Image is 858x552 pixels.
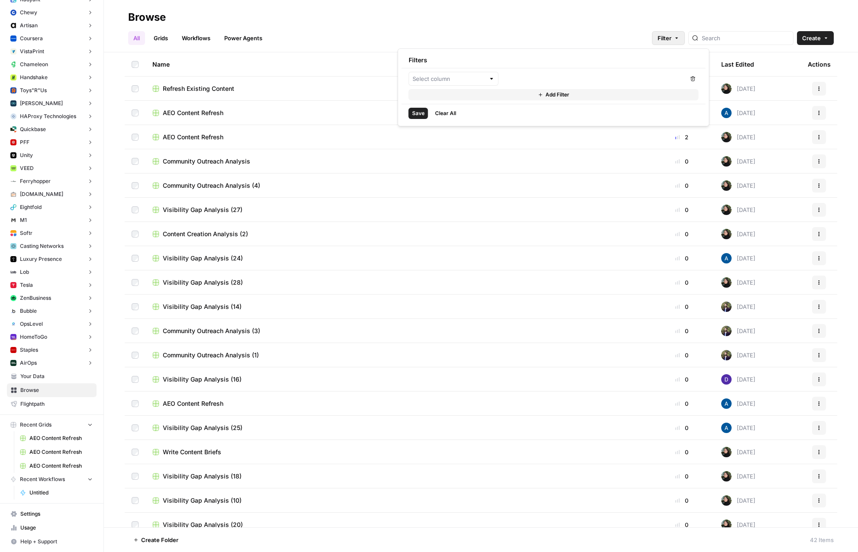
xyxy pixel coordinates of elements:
[721,398,755,409] div: [DATE]
[152,52,642,76] div: Name
[7,279,97,292] button: Tesla
[10,334,16,340] img: 7dc9v8omtoqmry730cgyi9lm7ris
[7,149,97,162] button: Unity
[152,278,642,287] a: Visibility Gap Analysis (28)
[721,180,755,191] div: [DATE]
[152,84,642,93] a: Refresh Existing Content
[7,356,97,369] button: AirOps
[721,326,755,336] div: [DATE]
[413,74,485,83] input: Select column
[20,294,51,302] span: ZenBusiness
[152,472,642,481] a: Visibility Gap Analysis (18)
[20,372,93,380] span: Your Data
[152,230,642,238] a: Content Creation Analysis (2)
[721,108,732,118] img: he81ibor8lsei4p3qvg4ugbvimgp
[163,351,259,359] span: Community Outreach Analysis (1)
[7,507,97,521] a: Settings
[20,112,76,120] span: HAProxy Technologies
[177,31,216,45] a: Workflows
[721,277,732,288] img: eoqc67reg7z2luvnwhy7wyvdqmsw
[163,181,260,190] span: Community Outreach Analysis (4)
[652,31,685,45] button: Filter
[7,188,97,201] button: [DOMAIN_NAME]
[808,52,831,76] div: Actions
[721,326,732,336] img: 4dqwcgipae5fdwxp9v51u2818epj
[10,256,16,262] img: svy77gcjjdc7uhmk89vzedrvhye4
[797,31,834,45] button: Create
[7,418,97,431] button: Recent Grids
[7,343,97,356] button: Staples
[20,359,37,367] span: AirOps
[7,19,97,32] button: Artisan
[163,496,242,505] span: Visibility Gap Analysis (10)
[656,375,707,384] div: 0
[7,292,97,305] button: ZenBusiness
[10,191,16,197] img: hh7meaiforme47590bv7wxo1t45d
[163,254,243,263] span: Visibility Gap Analysis (24)
[7,397,97,411] a: Flightpath
[16,459,97,473] a: AEO Content Refresh
[656,157,707,166] div: 0
[656,181,707,190] div: 0
[721,229,755,239] div: [DATE]
[7,6,97,19] button: Chewy
[7,331,97,343] button: HomeToGo
[20,475,65,483] span: Recent Workflows
[10,152,16,158] img: 66biwi03tkzvi81snoqf9kzs6x53
[148,31,173,45] a: Grids
[20,74,48,81] span: Handshake
[20,400,93,408] span: Flightpath
[163,448,221,456] span: Write Content Briefs
[721,520,755,530] div: [DATE]
[656,230,707,238] div: 0
[163,327,260,335] span: Community Outreach Analysis (3)
[721,495,755,506] div: [DATE]
[721,253,755,263] div: [DATE]
[721,52,754,76] div: Last Edited
[163,424,242,432] span: Visibility Gap Analysis (25)
[656,254,707,263] div: 0
[721,350,732,360] img: 4dqwcgipae5fdwxp9v51u2818epj
[10,295,16,301] img: 05m09w22jc6cxach36uo5q7oe4kr
[152,254,642,263] a: Visibility Gap Analysis (24)
[721,180,732,191] img: eoqc67reg7z2luvnwhy7wyvdqmsw
[7,253,97,266] button: Luxury Presence
[7,32,97,45] button: Coursera
[20,386,93,394] span: Browse
[7,58,97,71] button: Chameleon
[20,48,44,55] span: VistaPrint
[10,347,16,353] img: l38ge4hqsz3ncugeacxi3fkp7vky
[20,190,63,198] span: [DOMAIN_NAME]
[16,486,97,500] a: Untitled
[128,31,145,45] a: All
[656,520,707,529] div: 0
[10,113,16,119] img: do8wk4dovaz9o5hnn0uvf4l3wk8v
[656,278,707,287] div: 0
[163,133,223,141] span: AEO Content Refresh
[20,229,32,237] span: Softr
[10,61,16,67] img: uh3f19omyu0utp4d58prz952vsqa
[7,136,97,149] button: PFF
[7,305,97,318] button: Bubble
[20,281,33,289] span: Tesla
[10,74,16,80] img: tyhh5yoo27z6c58aiq8ggz7r5czz
[10,204,16,210] img: u25qovtamnly6sk9lrzerh11n33j
[20,242,64,250] span: Casting Networks
[152,302,642,311] a: Visibility Gap Analysis (14)
[721,471,732,481] img: eoqc67reg7z2luvnwhy7wyvdqmsw
[658,34,671,42] span: Filter
[20,538,93,546] span: Help + Support
[20,255,62,263] span: Luxury Presence
[29,448,93,456] span: AEO Content Refresh
[20,320,43,328] span: OpsLevel
[656,496,707,505] div: 0
[721,132,732,142] img: eoqc67reg7z2luvnwhy7wyvdqmsw
[721,108,755,118] div: [DATE]
[20,9,37,16] span: Chewy
[721,398,732,409] img: he81ibor8lsei4p3qvg4ugbvimgp
[7,84,97,97] button: Toys"R"Us
[163,84,234,93] span: Refresh Existing Content
[20,138,29,146] span: PFF
[152,157,642,166] a: Community Outreach Analysis
[152,133,642,141] a: AEO Content Refresh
